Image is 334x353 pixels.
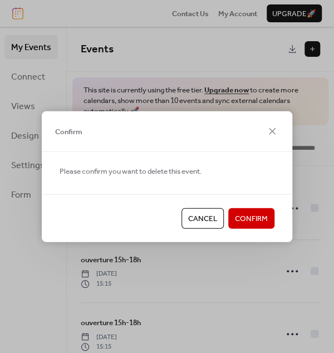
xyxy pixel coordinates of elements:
button: Cancel [181,208,224,228]
span: Confirm [55,126,82,137]
span: Confirm [235,213,268,224]
button: Confirm [228,208,274,228]
span: Cancel [188,213,217,224]
span: Please confirm you want to delete this event. [60,166,202,177]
